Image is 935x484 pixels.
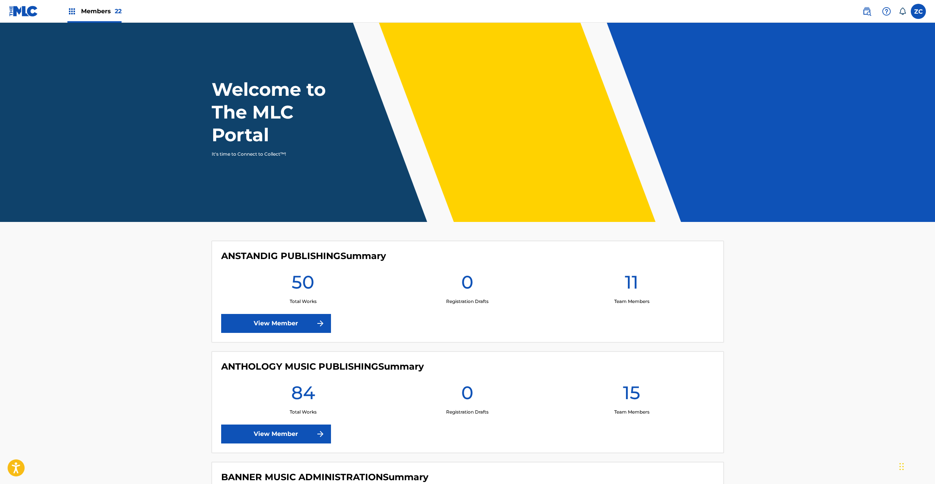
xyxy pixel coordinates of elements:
[316,429,325,439] img: f7272a7cc735f4ea7f67.svg
[614,409,649,415] p: Team Members
[212,151,343,158] p: It's time to Connect to Collect™!
[623,381,640,409] h1: 15
[461,271,473,298] h1: 0
[212,78,353,146] h1: Welcome to The MLC Portal
[115,8,122,15] span: 22
[446,298,489,305] p: Registration Drafts
[221,314,331,333] a: View Member
[9,6,38,17] img: MLC Logo
[221,472,428,483] h4: BANNER MUSIC ADMINISTRATION
[291,381,315,409] h1: 84
[614,298,649,305] p: Team Members
[914,338,935,399] iframe: Resource Center
[862,7,871,16] img: search
[899,455,904,478] div: Drag
[859,4,874,19] a: Public Search
[221,425,331,443] a: View Member
[882,7,891,16] img: help
[625,271,638,298] h1: 11
[292,271,314,298] h1: 50
[897,448,935,484] iframe: Chat Widget
[879,4,894,19] div: Help
[316,319,325,328] img: f7272a7cc735f4ea7f67.svg
[221,250,386,262] h4: ANSTANDIG PUBLISHING
[290,298,317,305] p: Total Works
[911,4,926,19] div: User Menu
[461,381,473,409] h1: 0
[81,7,122,16] span: Members
[67,7,76,16] img: Top Rightsholders
[446,409,489,415] p: Registration Drafts
[290,409,317,415] p: Total Works
[899,8,906,15] div: Notifications
[221,361,424,372] h4: ANTHOLOGY MUSIC PUBLISHING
